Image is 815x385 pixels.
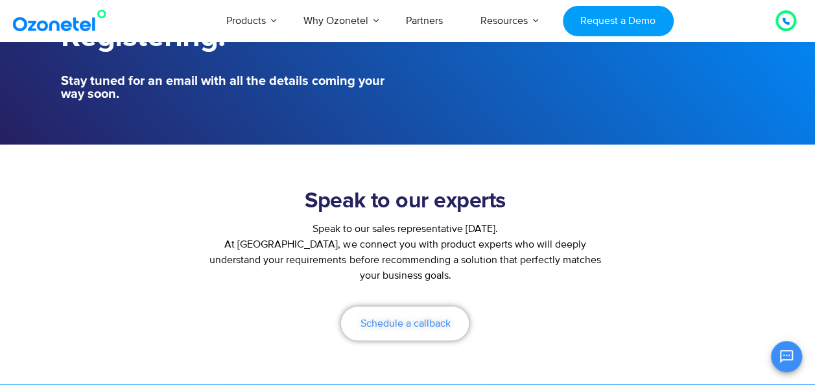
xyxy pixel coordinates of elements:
h5: Stay tuned for an email with all the details coming your way soon. [61,75,401,100]
h2: Speak to our experts [202,189,609,215]
button: Open chat [771,341,802,372]
a: Request a Demo [563,6,674,36]
a: Schedule a callback [341,307,469,340]
p: At [GEOGRAPHIC_DATA], we connect you with product experts who will deeply understand your require... [202,237,609,283]
span: Schedule a callback [360,318,450,329]
div: Speak to our sales representative [DATE]. [202,221,609,237]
